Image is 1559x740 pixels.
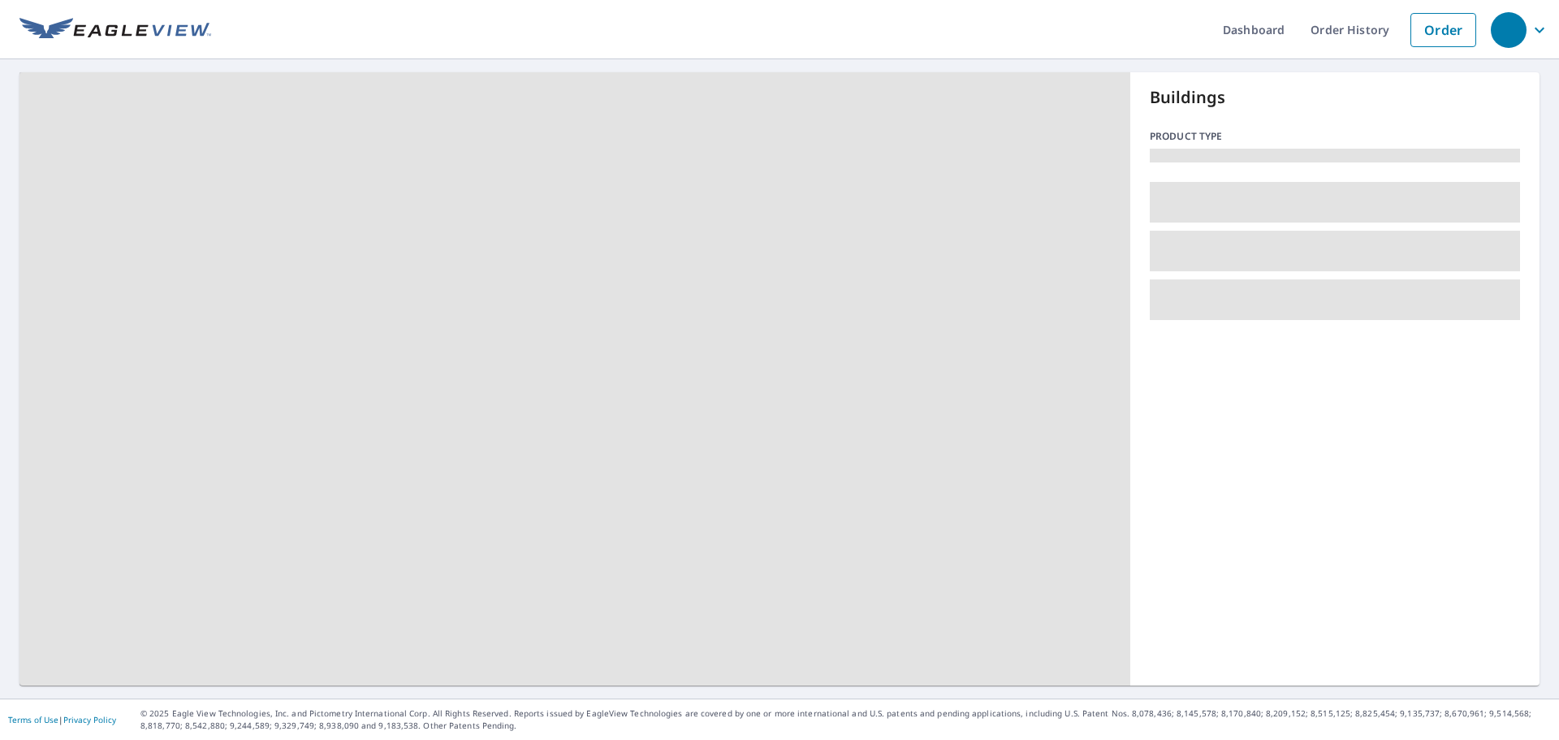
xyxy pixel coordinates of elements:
a: Order [1410,13,1476,47]
p: Product type [1150,129,1520,144]
img: EV Logo [19,18,211,42]
a: Privacy Policy [63,714,116,725]
p: Buildings [1150,85,1520,110]
p: © 2025 Eagle View Technologies, Inc. and Pictometry International Corp. All Rights Reserved. Repo... [140,708,1551,732]
p: | [8,715,116,725]
a: Terms of Use [8,714,58,725]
